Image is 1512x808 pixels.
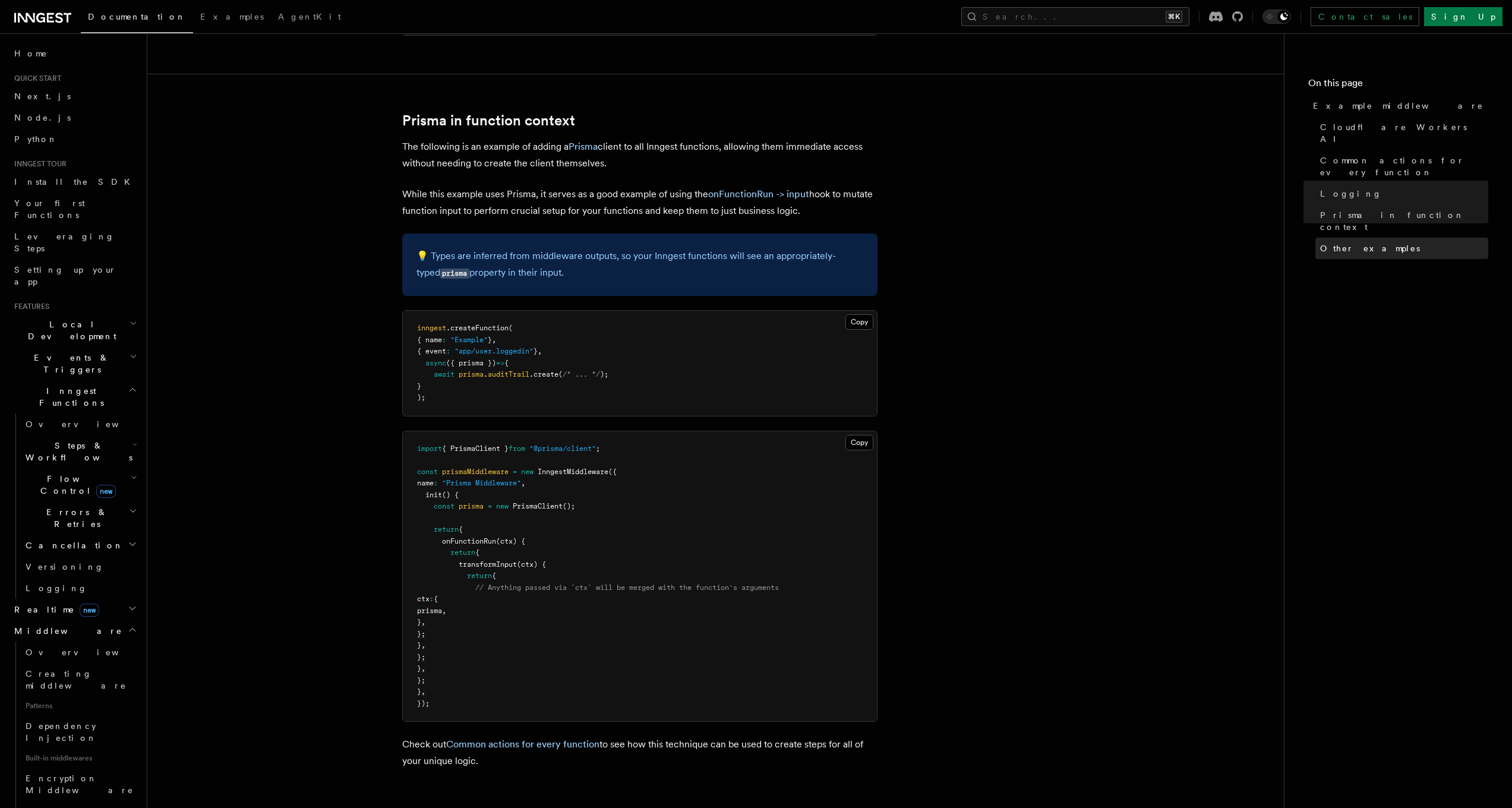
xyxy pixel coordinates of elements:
span: Patterns [21,696,140,715]
span: Realtime [10,604,99,616]
span: AgentKit [278,12,341,21]
a: Leveraging Steps [10,226,140,259]
span: Home [14,48,48,59]
span: { [504,359,509,367]
span: ; [596,444,600,453]
span: Inngest Functions [10,385,128,409]
span: (ctx) { [517,560,546,569]
span: }; [417,653,425,661]
span: Prisma in function context [1320,209,1488,233]
span: ctx [417,595,430,603]
span: new [496,502,509,510]
p: 💡 Types are inferred from middleware outputs, so your Inngest functions will see an appropriately... [416,248,863,282]
span: Quick start [10,74,61,83]
a: Your first Functions [10,192,140,226]
span: "Example" [450,336,488,344]
a: Cloudflare Workers AI [1315,116,1488,150]
span: Versioning [26,562,104,572]
span: await [434,370,454,378]
span: Logging [26,583,87,593]
span: Dependency Injection [26,721,97,743]
span: // Anything passed via `ctx` will be merged with the function's arguments [475,583,779,592]
span: prisma [459,370,484,378]
span: name [417,479,434,487]
span: ); [417,393,425,402]
a: Home [10,43,140,64]
a: Setting up your app [10,259,140,292]
button: Inngest Functions [10,380,140,414]
span: transformInput [459,560,517,569]
span: Overview [26,648,148,657]
button: Middleware [10,620,140,642]
span: ({ prisma }) [446,359,496,367]
span: Cancellation [21,539,124,551]
span: { [475,548,479,557]
span: Middleware [10,625,122,637]
span: ( [509,324,513,332]
span: prisma [417,607,442,615]
a: Dependency Injection [21,715,140,749]
a: Logging [1315,183,1488,204]
a: Encryption Middleware [21,768,140,801]
a: AgentKit [271,4,348,32]
span: new [521,468,534,476]
span: "@prisma/client" [529,444,596,453]
span: new [96,485,116,498]
span: onFunctionRun [442,537,496,545]
span: auditTrail [488,370,529,378]
a: Python [10,128,140,150]
p: While this example uses Prisma, it serves as a good example of using the hook to mutate function ... [402,186,877,219]
span: Leveraging Steps [14,232,115,253]
span: Steps & Workflows [21,440,132,463]
span: , [492,336,496,344]
span: prismaMiddleware [442,468,509,476]
h4: On this page [1308,76,1488,95]
span: return [434,525,459,534]
a: Logging [21,577,140,599]
span: Node.js [14,113,71,122]
span: new [80,604,99,617]
span: } [417,382,421,390]
a: Other examples [1315,238,1488,259]
span: , [521,479,525,487]
a: Documentation [81,4,193,33]
span: Examples [200,12,264,21]
a: Node.js [10,107,140,128]
span: Errors & Retries [21,506,129,530]
span: .create [529,370,558,378]
span: , [538,347,542,355]
span: Install the SDK [14,177,137,187]
span: . [484,370,488,378]
button: Local Development [10,314,140,347]
span: } [417,618,421,626]
span: } [534,347,538,355]
span: { [492,572,496,580]
a: Common actions for every function [446,738,599,750]
span: Example middleware [1313,100,1483,112]
span: : [446,347,450,355]
span: ( [558,370,563,378]
span: Cloudflare Workers AI [1320,121,1488,145]
span: init [425,491,442,499]
a: Install the SDK [10,171,140,192]
span: , [421,687,425,696]
span: { event [417,347,446,355]
span: const [417,468,438,476]
span: from [509,444,525,453]
a: Overview [21,414,140,435]
span: Flow Control [21,473,131,497]
button: Copy [845,314,873,330]
button: Cancellation [21,535,140,556]
span: Local Development [10,318,130,342]
span: Common actions for every function [1320,154,1488,178]
span: } [488,336,492,344]
span: "app/user.loggedin" [454,347,534,355]
button: Copy [845,435,873,450]
span: : [442,336,446,344]
span: ); [600,370,608,378]
span: }); [417,699,430,708]
span: async [425,359,446,367]
code: prisma [440,269,469,279]
a: Example middleware [1308,95,1488,116]
span: } [417,664,421,673]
